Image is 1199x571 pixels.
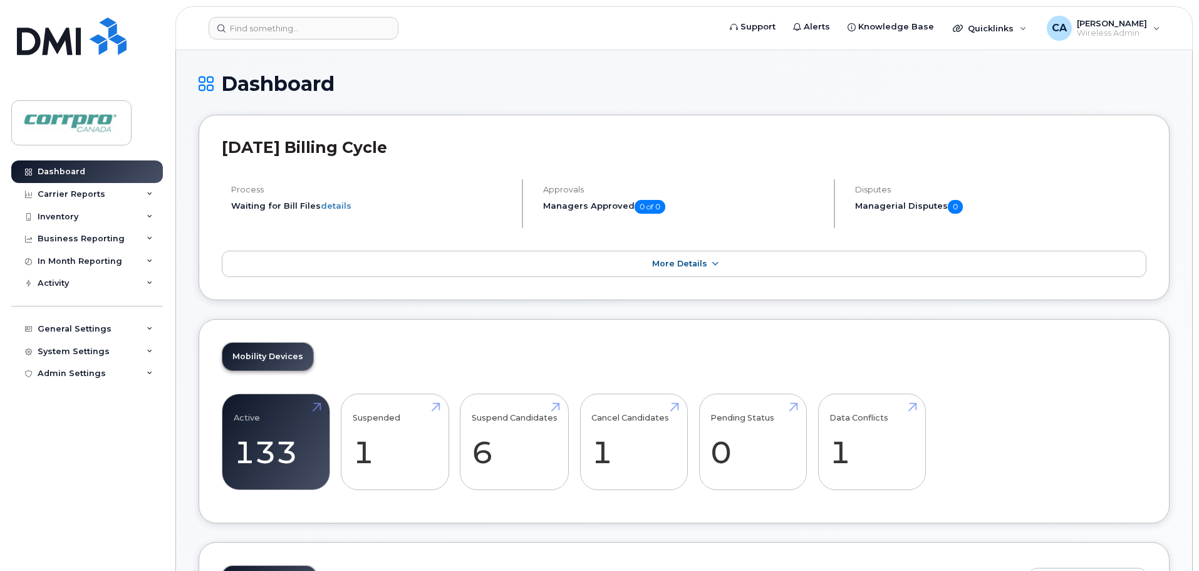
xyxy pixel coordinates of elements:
a: Cancel Candidates 1 [591,401,676,483]
span: 0 of 0 [635,200,665,214]
h4: Process [231,185,511,194]
h4: Approvals [543,185,823,194]
h1: Dashboard [199,73,1170,95]
li: Waiting for Bill Files [231,200,511,212]
a: details [321,201,351,211]
a: Suspend Candidates 6 [472,401,558,483]
a: Suspended 1 [353,401,437,483]
span: 0 [948,200,963,214]
a: Data Conflicts 1 [829,401,914,483]
a: Pending Status 0 [710,401,795,483]
a: Active 133 [234,401,318,483]
h4: Disputes [855,185,1146,194]
h5: Managerial Disputes [855,200,1146,214]
h5: Managers Approved [543,200,823,214]
h2: [DATE] Billing Cycle [222,138,1146,157]
a: Mobility Devices [222,343,313,370]
span: More Details [652,259,707,268]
